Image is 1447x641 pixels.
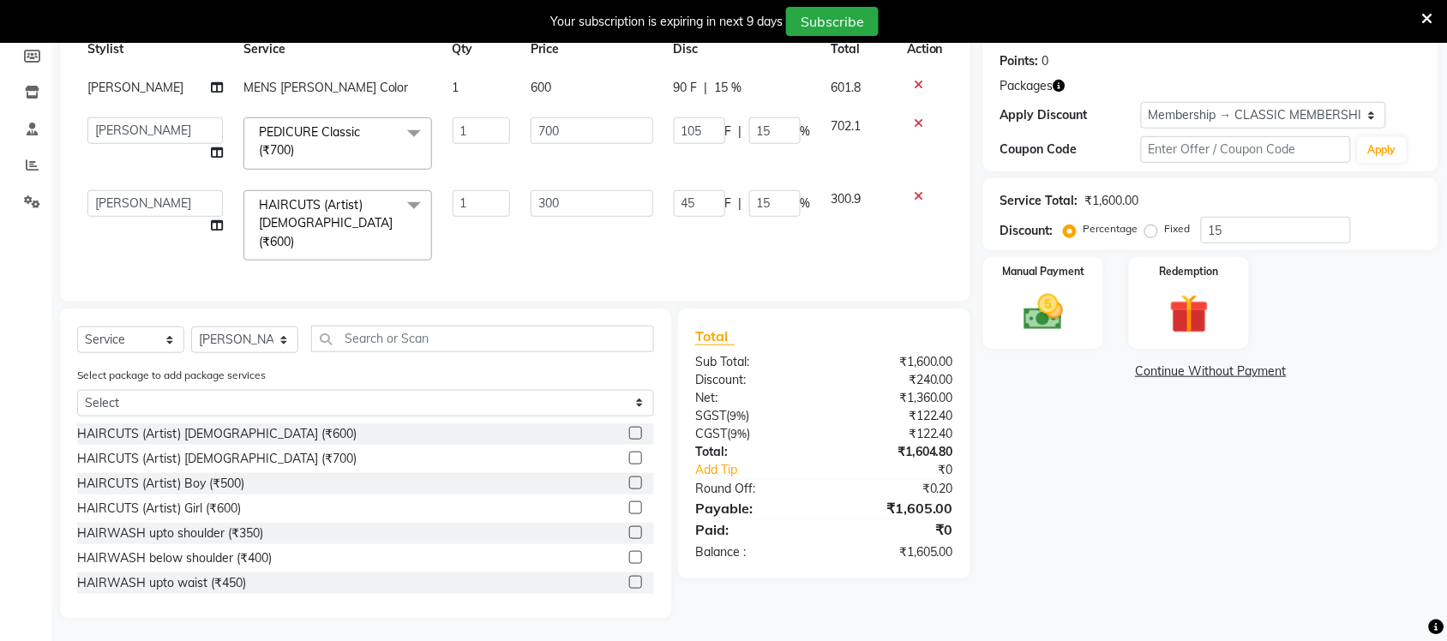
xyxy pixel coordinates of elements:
[730,409,746,422] span: 9%
[682,443,825,461] div: Total:
[695,426,727,441] span: CGST
[1084,221,1138,237] label: Percentage
[987,362,1435,380] a: Continue Without Payment
[824,389,966,407] div: ₹1,360.00
[786,7,879,36] button: Subscribe
[1165,221,1191,237] label: Fixed
[259,124,360,158] span: PEDICURE Classic (₹700)
[674,79,698,97] span: 90 F
[824,353,966,371] div: ₹1,600.00
[832,118,862,134] span: 702.1
[695,408,726,423] span: SGST
[77,574,246,592] div: HAIRWASH upto waist (₹450)
[725,123,732,141] span: F
[695,327,735,345] span: Total
[233,30,442,69] th: Service
[1085,192,1139,210] div: ₹1,600.00
[801,195,811,213] span: %
[1000,77,1054,95] span: Packages
[730,427,747,440] span: 9%
[682,480,825,498] div: Round Off:
[682,371,825,389] div: Discount:
[442,30,520,69] th: Qty
[1141,136,1351,163] input: Enter Offer / Coupon Code
[682,461,848,479] a: Add Tip
[682,543,825,561] div: Balance :
[824,543,966,561] div: ₹1,605.00
[682,498,825,518] div: Payable:
[824,480,966,498] div: ₹0.20
[87,80,183,95] span: [PERSON_NAME]
[801,123,811,141] span: %
[77,524,263,542] div: HAIRWASH upto shoulder (₹350)
[824,519,966,540] div: ₹0
[739,195,742,213] span: |
[682,389,825,407] div: Net:
[1358,137,1407,163] button: Apply
[682,353,825,371] div: Sub Total:
[682,425,825,443] div: ( )
[77,30,233,69] th: Stylist
[550,13,783,31] div: Your subscription is expiring in next 9 days
[1000,106,1141,124] div: Apply Discount
[663,30,821,69] th: Disc
[1160,264,1219,279] label: Redemption
[725,195,732,213] span: F
[824,498,966,518] div: ₹1,605.00
[77,450,357,468] div: HAIRCUTS (Artist) [DEMOGRAPHIC_DATA] (₹700)
[824,407,966,425] div: ₹122.40
[311,326,654,352] input: Search or Scan
[531,80,551,95] span: 600
[77,368,266,383] label: Select package to add package services
[821,30,897,69] th: Total
[1000,52,1039,70] div: Points:
[259,197,393,249] span: HAIRCUTS (Artist) [DEMOGRAPHIC_DATA] (₹600)
[1000,222,1054,240] div: Discount:
[294,142,302,158] a: x
[77,500,241,518] div: HAIRCUTS (Artist) Girl (₹600)
[824,371,966,389] div: ₹240.00
[705,79,708,97] span: |
[848,461,966,479] div: ₹0
[739,123,742,141] span: |
[897,30,953,69] th: Action
[824,443,966,461] div: ₹1,604.80
[1000,141,1141,159] div: Coupon Code
[682,519,825,540] div: Paid:
[77,475,244,493] div: HAIRCUTS (Artist) Boy (₹500)
[77,549,272,567] div: HAIRWASH below shoulder (₹400)
[1042,52,1049,70] div: 0
[832,80,862,95] span: 601.8
[1002,264,1084,279] label: Manual Payment
[824,425,966,443] div: ₹122.40
[715,79,742,97] span: 15 %
[832,191,862,207] span: 300.9
[77,425,357,443] div: HAIRCUTS (Artist) [DEMOGRAPHIC_DATA] (₹600)
[682,407,825,425] div: ( )
[520,30,663,69] th: Price
[243,80,409,95] span: MENS [PERSON_NAME] Color
[294,234,302,249] a: x
[453,80,459,95] span: 1
[1157,290,1222,338] img: _gift.svg
[1012,290,1076,335] img: _cash.svg
[1000,192,1078,210] div: Service Total:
